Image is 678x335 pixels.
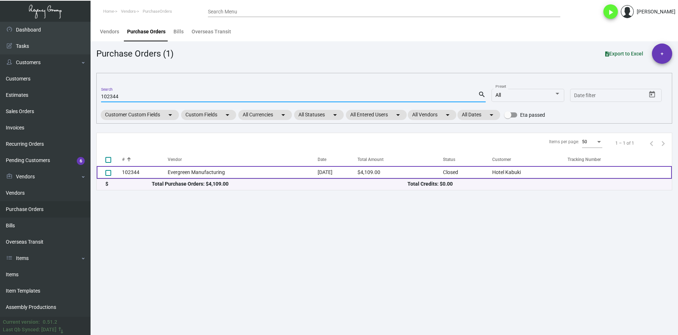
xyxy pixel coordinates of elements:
[103,9,114,14] span: Home
[152,180,407,188] div: Total Purchase Orders: $4,109.00
[127,28,166,36] div: Purchase Orders
[100,28,119,36] div: Vendors
[603,4,618,19] button: play_arrow
[168,156,318,163] div: Vendor
[331,111,339,119] mat-icon: arrow_drop_down
[637,8,675,16] div: [PERSON_NAME]
[408,110,456,120] mat-chip: All Vendors
[168,166,318,179] td: Evergreen Manufacturing
[105,180,152,188] div: $
[621,5,634,18] img: admin@bootstrapmaster.com
[574,93,597,99] input: Start date
[457,110,500,120] mat-chip: All Dates
[568,156,601,163] div: Tracking Number
[599,47,649,60] button: Export to Excel
[318,156,326,163] div: Date
[492,166,567,179] td: Hotel Kabuki
[520,111,545,119] span: Eta passed
[646,89,658,100] button: Open calendar
[357,156,384,163] div: Total Amount
[606,8,615,17] i: play_arrow
[394,111,402,119] mat-icon: arrow_drop_down
[652,44,672,64] button: +
[122,166,168,179] td: 102344
[487,111,496,119] mat-icon: arrow_drop_down
[495,92,501,98] span: All
[122,156,168,163] div: #
[192,28,231,36] div: Overseas Transit
[603,93,637,99] input: End date
[492,156,511,163] div: Customer
[661,44,664,64] span: +
[166,111,175,119] mat-icon: arrow_drop_down
[122,156,125,163] div: #
[121,9,136,14] span: Vendors
[294,110,344,120] mat-chip: All Statuses
[549,138,579,145] div: Items per page:
[143,9,172,14] span: PurchaseOrders
[492,156,567,163] div: Customer
[173,28,184,36] div: Bills
[346,110,407,120] mat-chip: All Entered Users
[443,166,492,179] td: Closed
[568,156,672,163] div: Tracking Number
[43,318,57,326] div: 0.51.2
[443,156,492,163] div: Status
[478,90,486,99] mat-icon: search
[168,156,182,163] div: Vendor
[605,51,643,57] span: Export to Excel
[181,110,236,120] mat-chip: Custom Fields
[318,166,357,179] td: [DATE]
[646,137,657,149] button: Previous page
[96,47,173,60] div: Purchase Orders (1)
[318,156,357,163] div: Date
[443,111,452,119] mat-icon: arrow_drop_down
[357,156,443,163] div: Total Amount
[238,110,292,120] mat-chip: All Currencies
[357,166,443,179] td: $4,109.00
[657,137,669,149] button: Next page
[582,140,602,145] mat-select: Items per page:
[101,110,179,120] mat-chip: Customer Custom Fields
[223,111,232,119] mat-icon: arrow_drop_down
[582,139,587,144] span: 50
[279,111,288,119] mat-icon: arrow_drop_down
[3,318,40,326] div: Current version:
[3,326,56,334] div: Last Qb Synced: [DATE]
[407,180,663,188] div: Total Credits: $0.00
[615,140,634,146] div: 1 – 1 of 1
[443,156,455,163] div: Status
